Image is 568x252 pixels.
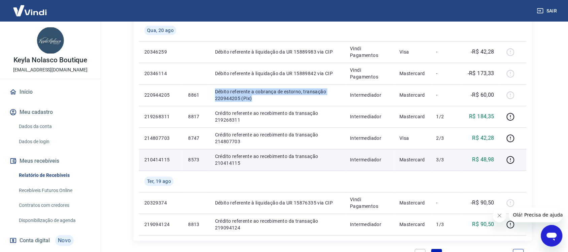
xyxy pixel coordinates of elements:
p: - [436,199,456,206]
iframe: Botão para abrir a janela de mensagens [541,225,563,247]
p: -R$ 60,00 [471,91,495,99]
p: 20346259 [144,49,177,55]
p: -R$ 42,28 [471,48,495,56]
p: 1/2 [436,113,456,120]
p: Débito referente à liquidação da UR 15889983 via CIP [215,49,340,55]
p: Crédito referente ao recebimento da transação 219094124 [215,218,340,231]
p: Intermediador [350,221,389,228]
p: 20329374 [144,199,177,206]
p: 8813 [188,221,204,228]
a: Relatório de Recebíveis [16,168,93,182]
p: R$ 48,98 [472,156,494,164]
a: Dados de login [16,135,93,149]
p: 219094124 [144,221,177,228]
p: Intermediador [350,113,389,120]
span: Ter, 19 ago [147,178,171,185]
iframe: Fechar mensagem [493,209,506,222]
a: Recebíveis Futuros Online [16,184,93,197]
p: Vindi Pagamentos [350,67,389,80]
p: Débito referente a cobrança de estorno, transação 220944205 (Pix) [215,88,340,102]
p: Mastercard [399,199,426,206]
img: Vindi [8,0,52,21]
p: Intermediador [350,92,389,98]
p: Mastercard [399,113,426,120]
button: Meus recebíveis [8,154,93,168]
p: - [436,70,456,77]
p: Mastercard [399,70,426,77]
p: Vindi Pagamentos [350,45,389,59]
p: - [436,49,456,55]
p: 210414115 [144,156,177,163]
p: Débito referente à liquidação da UR 15876335 via CIP [215,199,340,206]
button: Meu cadastro [8,105,93,120]
a: Contratos com credores [16,198,93,212]
p: -R$ 90,50 [471,199,495,207]
p: Mastercard [399,156,426,163]
p: 20346114 [144,70,177,77]
p: 214807703 [144,135,177,141]
p: Crédito referente ao recebimento da transação 214807703 [215,131,340,145]
span: Qua, 20 ago [147,27,174,34]
p: Débito referente à liquidação da UR 15889842 via CIP [215,70,340,77]
p: [EMAIL_ADDRESS][DOMAIN_NAME] [13,66,87,73]
p: Intermediador [350,156,389,163]
span: Conta digital [20,236,50,245]
p: Crédito referente ao recebimento da transação 219268311 [215,110,340,123]
iframe: Mensagem da empresa [509,208,563,222]
a: Conta digitalNovo [8,232,93,249]
p: -R$ 173,33 [468,69,494,77]
p: R$ 90,50 [472,220,494,228]
p: Keyla Nolasco Boutique [13,57,87,64]
p: 3/3 [436,156,456,163]
p: 220944205 [144,92,177,98]
p: 8747 [188,135,204,141]
span: Novo [55,235,74,246]
p: 219268311 [144,113,177,120]
p: 2/3 [436,135,456,141]
p: R$ 42,28 [472,134,494,142]
button: Sair [536,5,560,17]
p: 8817 [188,113,204,120]
p: Vindi Pagamentos [350,196,389,210]
p: Visa [399,49,426,55]
p: Visa [399,135,426,141]
a: Dados da conta [16,120,93,133]
p: Intermediador [350,135,389,141]
span: Olá! Precisa de ajuda? [4,5,57,10]
a: Disponibilização de agenda [16,214,93,227]
p: R$ 184,35 [469,113,495,121]
p: Crédito referente ao recebimento da transação 210414115 [215,153,340,166]
p: - [436,92,456,98]
p: Mastercard [399,221,426,228]
p: 8861 [188,92,204,98]
p: Mastercard [399,92,426,98]
a: Início [8,85,93,99]
p: 1/3 [436,221,456,228]
img: 232131a7-6344-4756-92bc-72ce2eb1d7c1.jpeg [37,27,64,54]
p: 8573 [188,156,204,163]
